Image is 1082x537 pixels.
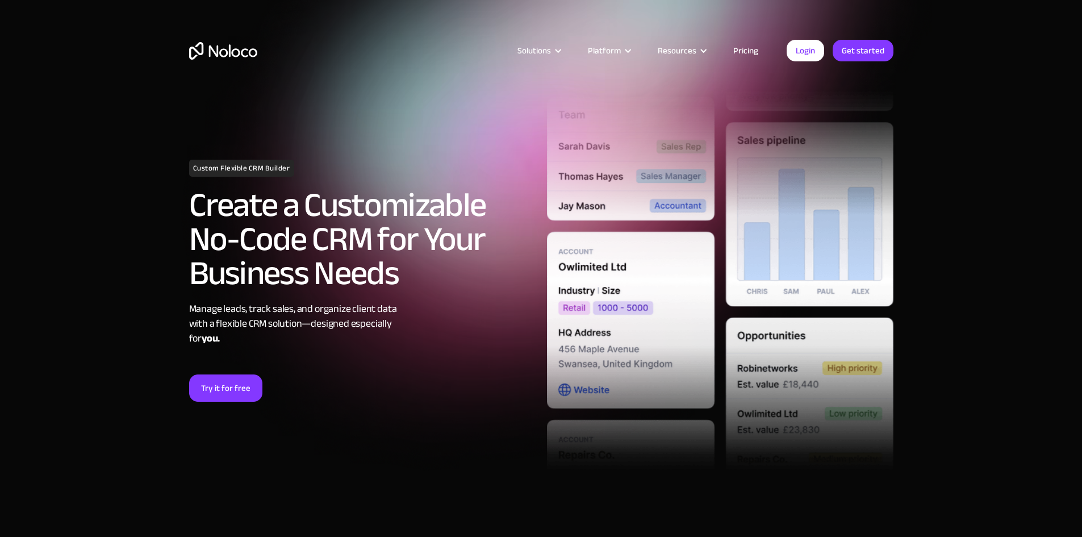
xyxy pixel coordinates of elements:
[787,40,824,61] a: Login
[833,40,893,61] a: Get started
[189,374,262,402] a: Try it for free
[588,43,621,58] div: Platform
[202,329,220,348] strong: you.
[574,43,644,58] div: Platform
[189,160,294,177] h1: Custom Flexible CRM Builder
[503,43,574,58] div: Solutions
[189,302,536,346] div: Manage leads, track sales, and organize client data with a flexible CRM solution—designed especia...
[189,188,536,290] h2: Create a Customizable No-Code CRM for Your Business Needs
[719,43,772,58] a: Pricing
[644,43,719,58] div: Resources
[189,42,257,60] a: home
[517,43,551,58] div: Solutions
[658,43,696,58] div: Resources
